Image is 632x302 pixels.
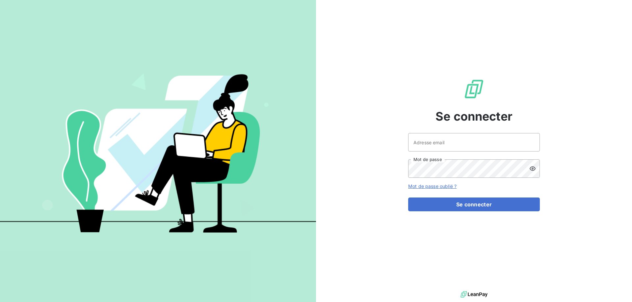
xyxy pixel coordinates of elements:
[461,290,487,299] img: logo
[408,183,457,189] a: Mot de passe oublié ?
[408,133,540,151] input: placeholder
[408,197,540,211] button: Se connecter
[463,79,485,100] img: Logo LeanPay
[435,107,513,125] span: Se connecter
